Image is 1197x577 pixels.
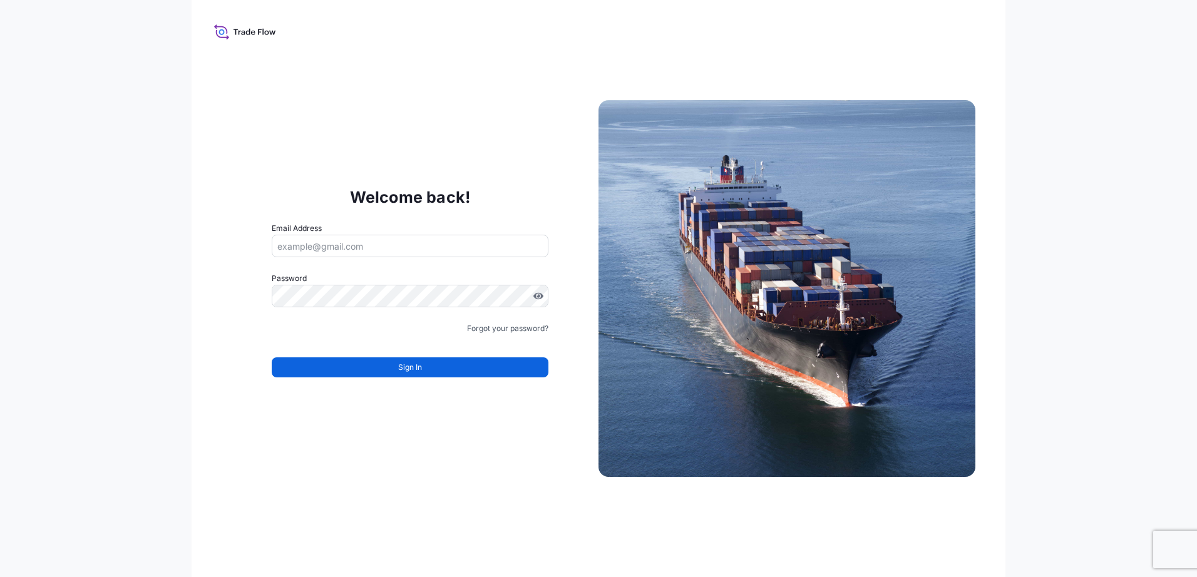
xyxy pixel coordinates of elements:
[350,187,471,207] p: Welcome back!
[598,100,975,477] img: Ship illustration
[272,235,548,257] input: example@gmail.com
[272,222,322,235] label: Email Address
[398,361,422,374] span: Sign In
[272,272,548,285] label: Password
[272,357,548,377] button: Sign In
[533,291,543,301] button: Show password
[467,322,548,335] a: Forgot your password?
